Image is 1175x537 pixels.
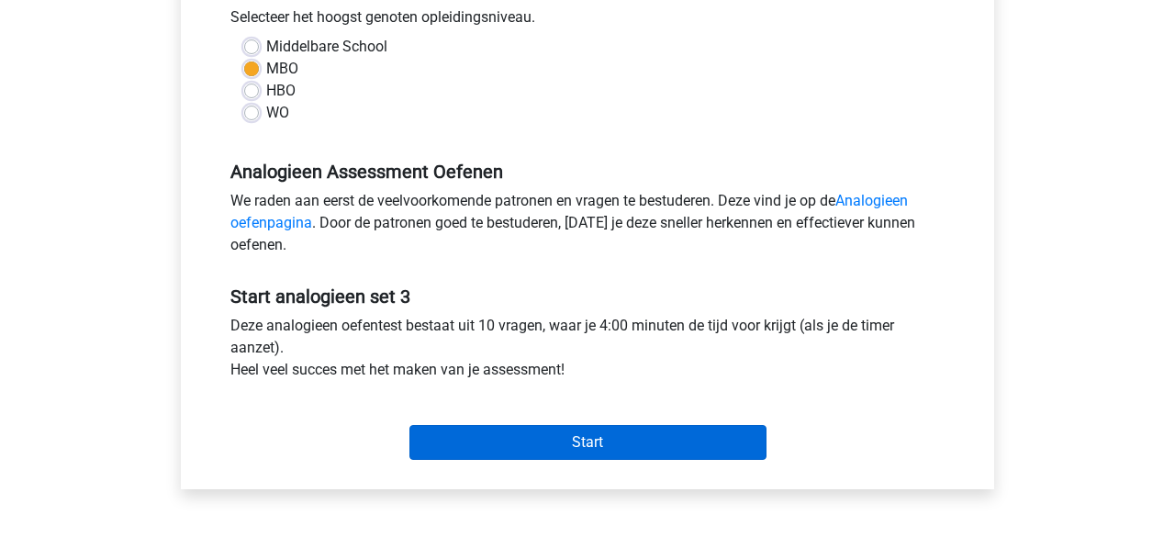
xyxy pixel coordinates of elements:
[266,80,296,102] label: HBO
[217,190,958,263] div: We raden aan eerst de veelvoorkomende patronen en vragen te bestuderen. Deze vind je op de . Door...
[266,36,387,58] label: Middelbare School
[230,285,945,308] h5: Start analogieen set 3
[266,58,298,80] label: MBO
[217,315,958,388] div: Deze analogieen oefentest bestaat uit 10 vragen, waar je 4:00 minuten de tijd voor krijgt (als je...
[217,6,958,36] div: Selecteer het hoogst genoten opleidingsniveau.
[230,161,945,183] h5: Analogieen Assessment Oefenen
[266,102,289,124] label: WO
[409,425,767,460] input: Start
